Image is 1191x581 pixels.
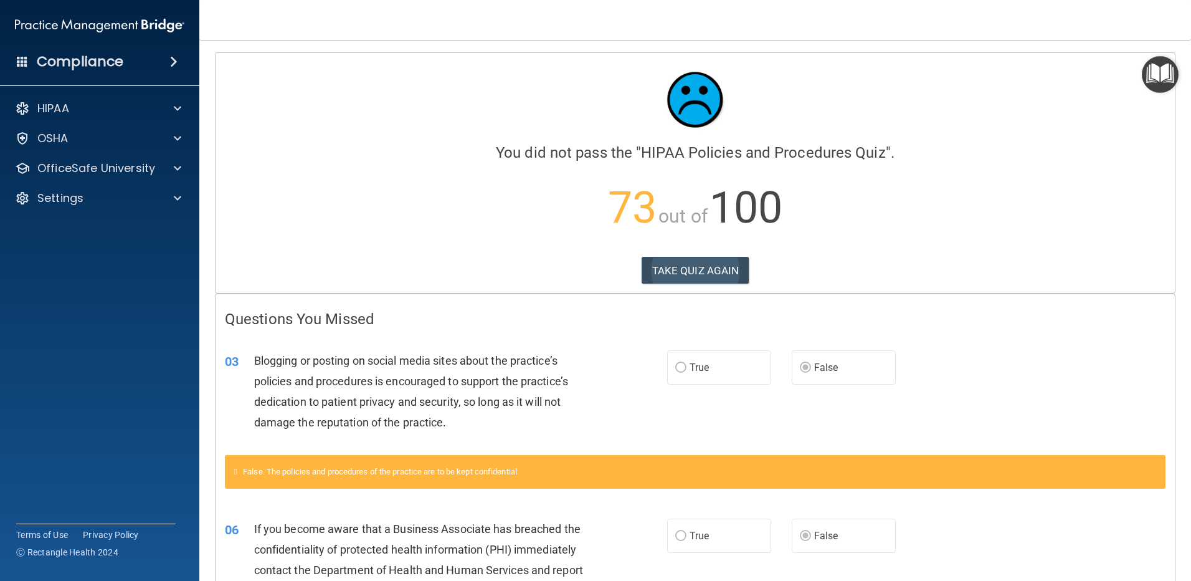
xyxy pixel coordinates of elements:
[15,131,181,146] a: OSHA
[225,311,1165,327] h4: Questions You Missed
[15,101,181,116] a: HIPAA
[37,53,123,70] h4: Compliance
[37,101,69,116] p: HIPAA
[641,144,885,161] span: HIPAA Policies and Procedures Quiz
[225,145,1165,161] h4: You did not pass the " ".
[608,182,657,233] span: 73
[658,205,708,227] span: out of
[15,191,181,206] a: Settings
[15,13,184,38] img: PMB logo
[814,530,838,542] span: False
[37,131,69,146] p: OSHA
[814,362,838,373] span: False
[225,354,239,369] span: 03
[709,182,782,233] span: 100
[15,161,181,176] a: OfficeSafe University
[243,467,519,476] span: False. The policies and procedures of the practice are to be kept confidential.
[83,529,139,541] a: Privacy Policy
[254,354,568,430] span: Blogging or posting on social media sites about the practice’s policies and procedures is encoura...
[16,529,68,541] a: Terms of Use
[1142,56,1179,93] button: Open Resource Center
[675,363,686,373] input: True
[642,257,749,284] button: TAKE QUIZ AGAIN
[225,522,239,537] span: 06
[690,530,709,542] span: True
[37,191,83,206] p: Settings
[675,532,686,541] input: True
[658,62,733,137] img: sad_face.ecc698e2.jpg
[1129,495,1176,542] iframe: Drift Widget Chat Controller
[37,161,155,176] p: OfficeSafe University
[800,363,811,373] input: False
[800,532,811,541] input: False
[690,362,709,373] span: True
[16,546,118,559] span: Ⓒ Rectangle Health 2024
